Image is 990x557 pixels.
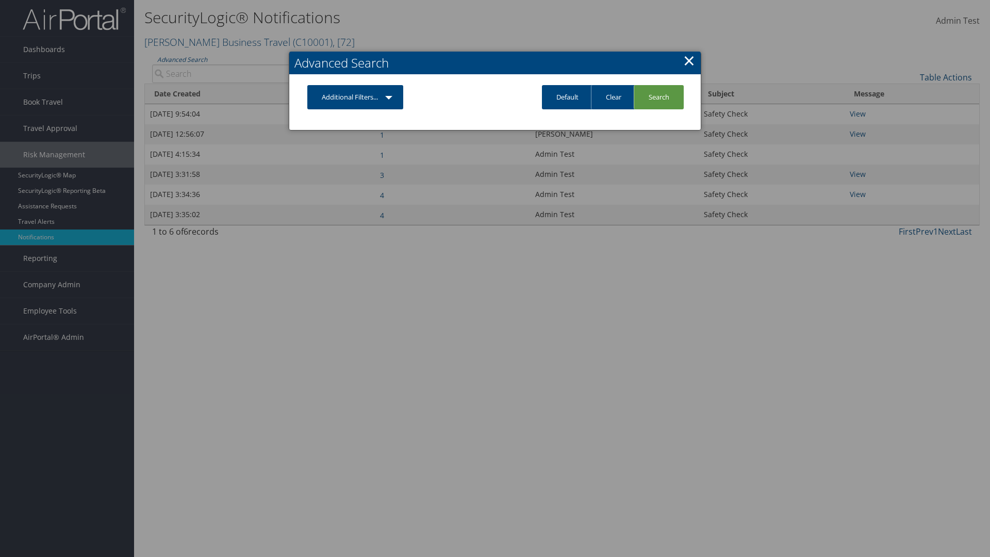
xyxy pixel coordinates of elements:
[542,85,593,109] a: Default
[634,85,684,109] a: Search
[307,85,403,109] a: Additional Filters...
[591,85,636,109] a: Clear
[289,52,701,74] h2: Advanced Search
[683,50,695,71] a: Close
